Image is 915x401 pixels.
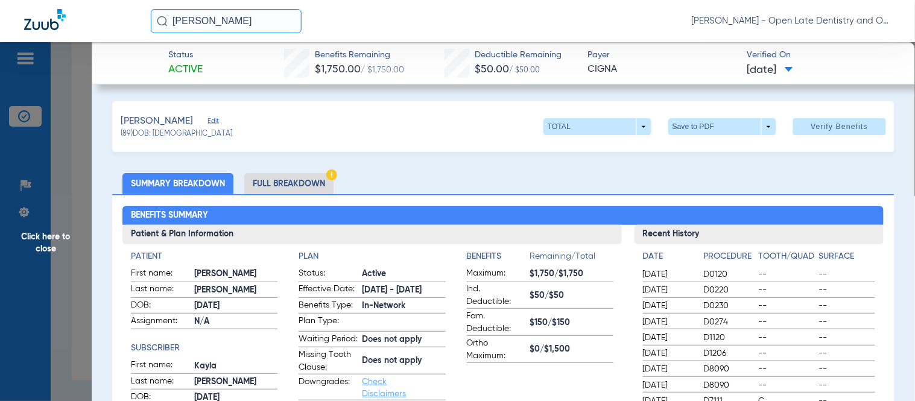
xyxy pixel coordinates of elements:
span: Ortho Maximum: [467,337,526,362]
input: Search for patients [151,9,302,33]
span: Edit [207,117,218,128]
span: -- [758,363,815,375]
span: Does not apply [362,355,445,367]
span: [DATE] [643,379,694,391]
span: D0220 [704,284,755,296]
span: Assignment: [131,315,190,329]
img: Zuub Logo [24,9,66,30]
span: Does not apply [362,333,445,346]
span: $0/$1,500 [530,343,613,356]
span: -- [819,316,876,328]
span: -- [758,316,815,328]
span: $150/$150 [530,317,613,329]
span: -- [758,332,815,344]
img: Hazard [326,169,337,180]
app-breakdown-title: Benefits [467,250,530,267]
span: N/A [194,315,277,328]
span: -- [758,268,815,280]
li: Full Breakdown [244,173,334,194]
span: -- [819,347,876,359]
app-breakdown-title: Surface [819,250,876,267]
span: Active [362,268,445,280]
span: [PERSON_NAME] [121,114,193,129]
span: Fam. Deductible: [467,310,526,335]
app-breakdown-title: Tooth/Quad [758,250,815,267]
span: -- [819,379,876,391]
h2: Benefits Summary [122,206,884,226]
span: -- [758,347,815,359]
span: Verify Benefits [811,122,869,131]
span: -- [758,300,815,312]
span: [DATE] [643,268,694,280]
span: In-Network [362,300,445,312]
span: -- [819,332,876,344]
span: First name: [131,359,190,373]
span: D0230 [704,300,755,312]
button: Save to PDF [668,118,776,135]
span: -- [758,379,815,391]
span: DOB: [131,299,190,314]
span: Status [168,49,203,62]
span: [DATE] - [DATE] [362,284,445,297]
span: [PERSON_NAME] [194,376,277,388]
span: [PERSON_NAME] [194,268,277,280]
span: [DATE] [643,363,694,375]
span: -- [758,284,815,296]
span: Benefits Type: [299,299,358,314]
button: Verify Benefits [793,118,886,135]
h4: Date [643,250,694,263]
h4: Plan [299,250,445,263]
span: -- [819,363,876,375]
span: Waiting Period: [299,333,358,347]
span: D8090 [704,379,755,391]
span: First name: [131,267,190,282]
span: D1120 [704,332,755,344]
span: Effective Date: [299,283,358,297]
span: [DATE] [747,63,793,78]
span: [DATE] [643,332,694,344]
span: Benefits Remaining [315,49,404,62]
button: TOTAL [543,118,651,135]
img: Search Icon [157,16,168,27]
h4: Procedure [704,250,755,263]
span: [PERSON_NAME] [194,284,277,297]
h4: Tooth/Quad [758,250,815,263]
app-breakdown-title: Procedure [704,250,755,267]
span: $1,750/$1,750 [530,268,613,280]
span: [DATE] [643,347,694,359]
li: Summary Breakdown [122,173,233,194]
span: Remaining/Total [530,250,613,267]
span: Ind. Deductible: [467,283,526,308]
span: [PERSON_NAME] - Open Late Dentistry and Orthodontics [692,15,891,27]
span: D0120 [704,268,755,280]
span: Missing Tooth Clause: [299,349,358,374]
span: Payer [588,49,736,62]
iframe: Chat Widget [855,343,915,401]
span: Last name: [131,283,190,297]
span: -- [819,284,876,296]
span: Maximum: [467,267,526,282]
span: D0274 [704,316,755,328]
span: Deductible Remaining [475,49,562,62]
span: Active [168,62,203,77]
app-breakdown-title: Date [643,250,694,267]
span: Last name: [131,375,190,390]
h4: Subscriber [131,342,277,355]
span: (89) DOB: [DEMOGRAPHIC_DATA] [121,129,232,140]
span: Status: [299,267,358,282]
h4: Patient [131,250,277,263]
span: -- [819,268,876,280]
span: [DATE] [643,300,694,312]
span: D1206 [704,347,755,359]
span: Kayla [194,360,277,373]
span: -- [819,300,876,312]
h3: Patient & Plan Information [122,225,621,244]
h4: Benefits [467,250,530,263]
span: $50.00 [475,64,510,75]
h4: Surface [819,250,876,263]
span: [DATE] [194,300,277,312]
